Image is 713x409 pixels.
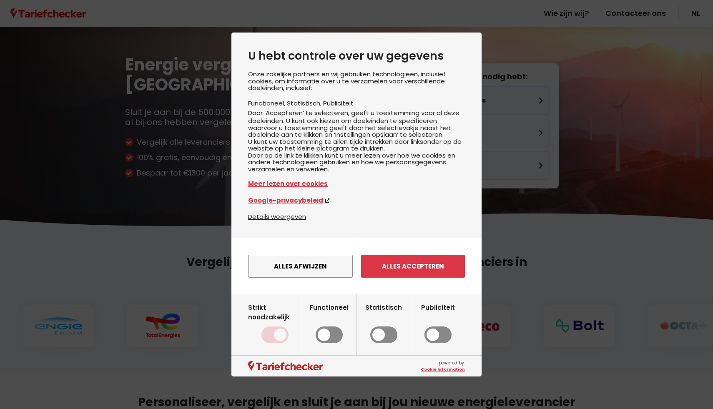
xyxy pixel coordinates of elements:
[248,255,353,278] button: Alles afwijzen
[248,212,306,221] button: Details weergeven
[231,238,482,294] div: menu
[248,49,465,63] h2: U hebt controle over uw gegevens
[248,99,287,108] li: Functioneel
[248,361,323,371] img: logo
[248,71,465,212] div: Onze zakelijke partners en wij gebruiken technologieën, inclusief cookies, om informatie over u t...
[248,179,465,188] a: Meer lezen over cookies
[421,360,465,372] span: powered by:
[310,303,349,344] label: Functioneel
[361,255,465,278] button: Alles accepteren
[421,303,455,344] label: Publiciteit
[421,366,465,372] a: Cookie Information
[323,99,354,108] li: Publiciteit
[287,99,323,108] li: Statistisch
[248,303,302,344] label: Strikt noodzakelijk
[248,196,465,205] a: Google-privacybeleid
[365,303,402,344] label: Statistisch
